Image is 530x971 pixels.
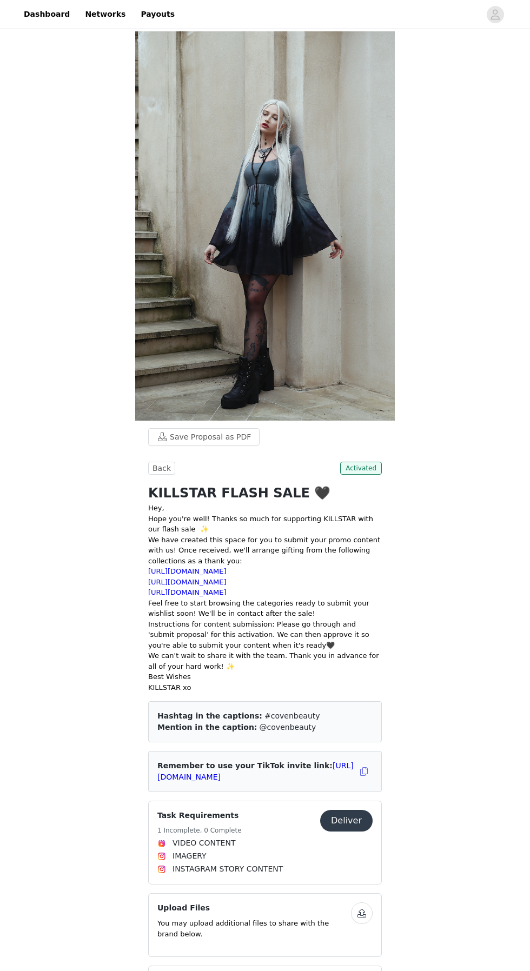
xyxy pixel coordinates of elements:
h5: 1 Incomplete, 0 Complete [157,826,242,835]
img: campaign image [135,31,395,421]
span: Remember to use your TikTok invite link: [157,761,354,781]
a: Networks [78,2,132,26]
img: Instagram Reels Icon [157,839,166,848]
img: Instagram Icon [157,865,166,874]
span: VIDEO CONTENT [173,837,236,849]
p: We can't wait to share it with the team. Thank you in advance for all of your hard work! ✨ [148,650,382,671]
p: Feel free to start browsing the categories ready to submit your wishlist soon! We'll be in contac... [148,598,382,619]
div: avatar [490,6,500,23]
p: Instructions for content submission: Please go through and 'submit proposal' for this activation.... [148,619,382,651]
a: [URL][DOMAIN_NAME] [148,567,227,575]
span: @covenbeauty [260,723,316,731]
a: [URL][DOMAIN_NAME] [148,578,227,586]
p: Best Wishes [148,671,382,682]
button: Save Proposal as PDF [148,428,260,445]
h1: KILLSTAR FLASH SALE 🖤 [148,483,382,503]
span: Activated [340,462,382,475]
span: Hashtag in the captions: [157,711,262,720]
button: Back [148,462,175,475]
h4: Upload Files [157,902,351,914]
a: Payouts [134,2,181,26]
span: #covenbeauty [264,711,320,720]
p: Hope you're well! Thanks so much for supporting KILLSTAR with our flash sale ✨ [148,514,382,535]
div: Task Requirements [148,801,382,884]
h4: Task Requirements [157,810,242,821]
span: Mention in the caption: [157,723,257,731]
p: We have created this space for you to submit your promo content with us! Once received, we'll arr... [148,535,382,567]
p: KILLSTAR xo [148,682,382,693]
a: [URL][DOMAIN_NAME] [148,588,227,596]
a: Dashboard [17,2,76,26]
p: Hey, [148,503,382,514]
span: INSTAGRAM STORY CONTENT [173,863,283,875]
img: Instagram Icon [157,852,166,861]
button: Deliver [320,810,373,832]
p: You may upload additional files to share with the brand below. [157,918,351,939]
span: IMAGERY [173,850,207,862]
